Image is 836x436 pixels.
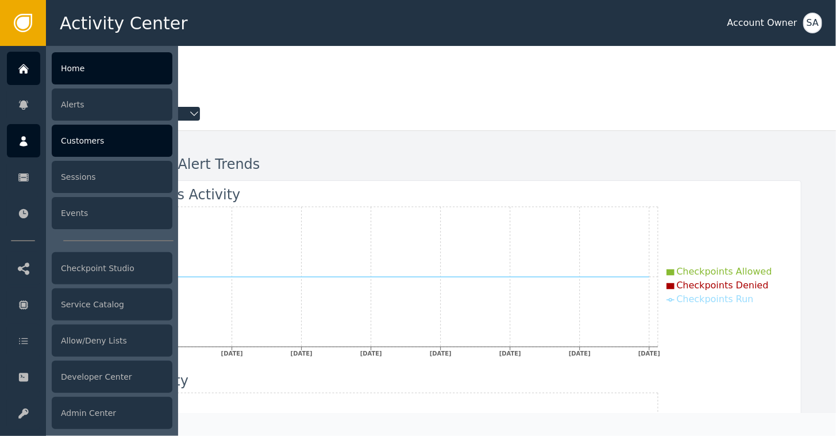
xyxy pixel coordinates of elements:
[52,397,172,429] div: Admin Center
[52,325,172,357] div: Allow/Deny Lists
[7,396,172,430] a: Admin Center
[7,52,172,85] a: Home
[803,13,822,33] button: SA
[60,10,188,36] span: Activity Center
[429,350,451,357] tspan: [DATE]
[52,88,172,121] div: Alerts
[727,16,798,30] div: Account Owner
[7,252,172,285] a: Checkpoint Studio
[7,88,172,121] a: Alerts
[52,252,172,284] div: Checkpoint Studio
[7,124,172,157] a: Customers
[499,350,521,357] tspan: [DATE]
[52,197,172,229] div: Events
[677,266,772,277] span: Checkpoints Allowed
[52,361,172,393] div: Developer Center
[638,350,660,357] tspan: [DATE]
[7,196,172,230] a: Events
[7,360,172,393] a: Developer Center
[52,52,172,84] div: Home
[677,280,769,291] span: Checkpoints Denied
[7,160,172,194] a: Sessions
[81,63,802,88] div: Welcome
[677,294,754,304] span: Checkpoints Run
[52,288,172,321] div: Service Catalog
[568,350,590,357] tspan: [DATE]
[52,161,172,193] div: Sessions
[7,324,172,357] a: Allow/Deny Lists
[7,288,172,321] a: Service Catalog
[52,125,172,157] div: Customers
[221,350,242,357] tspan: [DATE]
[290,350,312,357] tspan: [DATE]
[360,350,382,357] tspan: [DATE]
